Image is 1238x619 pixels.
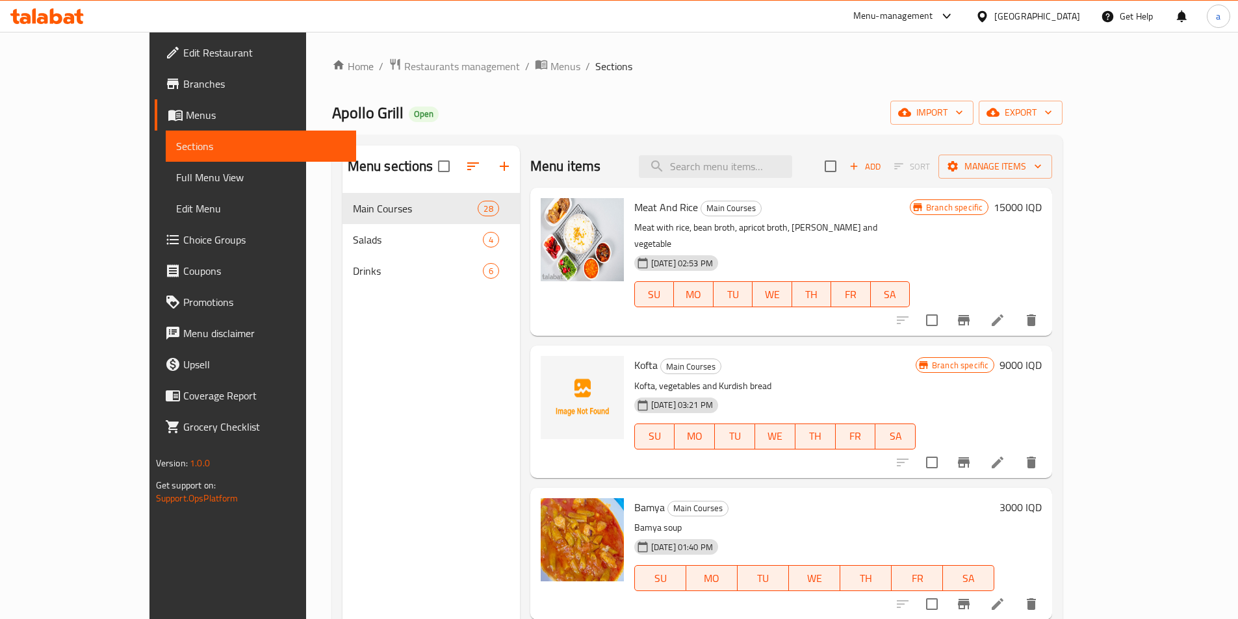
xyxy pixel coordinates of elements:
[1016,305,1047,336] button: delete
[634,423,675,449] button: SU
[795,423,836,449] button: TH
[755,423,795,449] button: WE
[541,498,624,581] img: Bamya
[634,498,665,517] span: Bamya
[183,263,346,279] span: Coupons
[353,201,478,216] span: Main Courses
[789,565,840,591] button: WE
[758,285,786,304] span: WE
[892,565,943,591] button: FR
[990,596,1005,612] a: Edit menu item
[634,355,658,375] span: Kofta
[792,281,831,307] button: TH
[989,105,1052,121] span: export
[1216,9,1220,23] span: a
[342,188,520,292] nav: Menu sections
[389,58,520,75] a: Restaurants management
[881,427,910,446] span: SA
[541,356,624,439] img: Kofta
[840,565,892,591] button: TH
[634,281,674,307] button: SU
[484,265,498,277] span: 6
[640,427,670,446] span: SU
[183,76,346,92] span: Branches
[525,58,530,74] li: /
[634,565,686,591] button: SU
[595,58,632,74] span: Sections
[186,107,346,123] span: Menus
[155,380,356,411] a: Coverage Report
[853,8,933,24] div: Menu-management
[918,307,946,334] span: Select to update
[550,58,580,74] span: Menus
[176,201,346,216] span: Edit Menu
[679,285,708,304] span: MO
[634,220,910,252] p: Meat with rice, bean broth, apricot broth, [PERSON_NAME] and vegetable
[156,455,188,472] span: Version:
[949,158,1042,175] span: Manage items
[990,455,1005,470] a: Edit menu item
[753,281,792,307] button: WE
[183,45,346,60] span: Edit Restaurant
[901,105,963,121] span: import
[342,255,520,286] div: Drinks6
[183,357,346,372] span: Upsell
[342,193,520,224] div: Main Courses28
[155,286,356,318] a: Promotions
[404,58,520,74] span: Restaurants management
[701,201,761,216] span: Main Courses
[646,541,718,553] span: [DATE] 01:40 PM
[586,58,590,74] li: /
[680,427,710,446] span: MO
[190,455,210,472] span: 1.0.0
[342,224,520,255] div: Salads4
[478,203,498,215] span: 28
[353,232,483,247] span: Salads
[675,423,715,449] button: MO
[156,490,239,507] a: Support.OpsPlatform
[831,281,870,307] button: FR
[478,201,498,216] div: items
[155,255,356,286] a: Coupons
[483,263,499,279] div: items
[719,285,747,304] span: TU
[489,151,520,182] button: Add section
[640,569,681,588] span: SU
[938,155,1052,179] button: Manage items
[844,157,886,177] span: Add item
[430,153,458,180] span: Select all sections
[794,569,835,588] span: WE
[845,569,886,588] span: TH
[918,590,946,618] span: Select to update
[660,359,721,374] div: Main Courses
[948,569,989,588] span: SA
[530,157,601,176] h2: Menu items
[674,281,713,307] button: MO
[836,423,876,449] button: FR
[155,349,356,380] a: Upsell
[634,197,698,217] span: Meat And Rice
[760,427,790,446] span: WE
[183,419,346,435] span: Grocery Checklist
[409,108,439,120] span: Open
[646,257,718,270] span: [DATE] 02:53 PM
[999,498,1042,516] h6: 3000 IQD
[801,427,831,446] span: TH
[797,285,826,304] span: TH
[897,569,938,588] span: FR
[1016,447,1047,478] button: delete
[458,151,489,182] span: Sort sections
[166,193,356,224] a: Edit Menu
[661,359,721,374] span: Main Courses
[990,312,1005,328] a: Edit menu item
[646,399,718,411] span: [DATE] 03:21 PM
[639,155,792,178] input: search
[743,569,784,588] span: TU
[155,68,356,99] a: Branches
[484,234,498,246] span: 4
[155,99,356,131] a: Menus
[841,427,871,446] span: FR
[353,263,483,279] div: Drinks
